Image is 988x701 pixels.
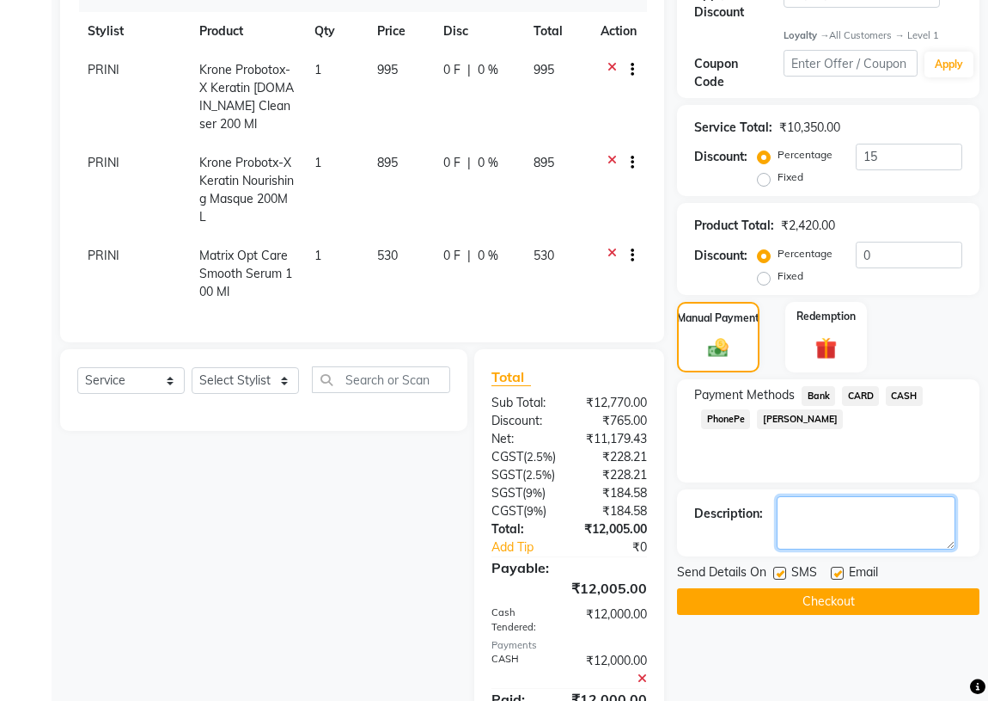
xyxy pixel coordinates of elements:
[189,12,304,51] th: Product
[377,62,398,77] span: 995
[478,154,498,172] span: 0 %
[526,468,552,482] span: 2.5%
[479,538,584,556] a: Add Tip
[479,520,570,538] div: Total:
[677,563,766,585] span: Send Details On
[479,412,570,430] div: Discount:
[570,448,661,466] div: ₹228.21
[479,502,570,520] div: ( )
[694,386,795,404] span: Payment Methods
[527,450,552,464] span: 2.5%
[570,412,661,430] div: ₹765.00
[590,12,647,51] th: Action
[570,430,661,448] div: ₹11,179.43
[570,652,661,688] div: ₹12,000.00
[443,247,460,265] span: 0 F
[534,248,554,263] span: 530
[377,248,398,263] span: 530
[677,311,759,326] label: Manual Payment
[784,28,962,43] div: All Customers → Level 1
[304,12,367,51] th: Qty
[784,29,829,41] strong: Loyalty →
[491,467,522,483] span: SGST
[467,154,471,172] span: |
[677,588,979,615] button: Checkout
[779,119,840,137] div: ₹10,350.00
[479,652,570,688] div: CASH
[584,538,660,556] div: ₹0
[443,154,460,172] span: 0 F
[701,409,750,429] span: PhonePe
[570,466,661,484] div: ₹228.21
[534,155,554,170] span: 895
[802,386,835,406] span: Bank
[479,484,570,502] div: ( )
[199,62,294,132] span: Krone Probotox-X Keratin [DOMAIN_NAME] Cleanser 200 Ml
[491,503,523,519] span: CGST
[534,62,554,77] span: 995
[77,12,189,51] th: Stylist
[491,449,523,464] span: CGST
[479,466,570,484] div: ( )
[781,217,835,235] div: ₹2,420.00
[479,448,570,466] div: ( )
[88,62,119,77] span: PRINI
[526,486,542,500] span: 9%
[88,248,119,263] span: PRINI
[570,606,661,635] div: ₹12,000.00
[849,563,878,585] span: Email
[694,148,747,166] div: Discount:
[478,61,498,79] span: 0 %
[924,52,973,77] button: Apply
[491,638,647,653] div: Payments
[791,563,817,585] span: SMS
[778,268,803,284] label: Fixed
[367,12,433,51] th: Price
[312,366,450,393] input: Search or Scan
[433,12,523,51] th: Disc
[314,248,321,263] span: 1
[314,62,321,77] span: 1
[314,155,321,170] span: 1
[778,246,832,261] label: Percentage
[757,409,843,429] span: [PERSON_NAME]
[570,502,661,520] div: ₹184.58
[842,386,879,406] span: CARD
[808,335,845,362] img: _gift.svg
[479,578,660,599] div: ₹12,005.00
[443,61,460,79] span: 0 F
[491,485,522,501] span: SGST
[694,505,763,523] div: Description:
[778,147,832,163] label: Percentage
[478,247,498,265] span: 0 %
[796,309,856,324] label: Redemption
[570,520,661,538] div: ₹12,005.00
[570,394,661,412] div: ₹12,770.00
[491,368,531,386] span: Total
[694,119,772,137] div: Service Total:
[886,386,923,406] span: CASH
[377,155,398,170] span: 895
[467,61,471,79] span: |
[199,155,294,224] span: Krone Probotx-X Keratin Nourishing Masque 200ML
[199,248,292,299] span: Matrix Opt Care Smooth Serum 100 Ml
[88,155,119,170] span: PRINI
[694,55,784,91] div: Coupon Code
[479,557,660,578] div: Payable:
[570,484,661,502] div: ₹184.58
[694,217,774,235] div: Product Total:
[479,606,570,635] div: Cash Tendered:
[778,169,803,185] label: Fixed
[694,247,747,265] div: Discount:
[479,394,570,412] div: Sub Total:
[479,430,570,448] div: Net:
[784,50,918,77] input: Enter Offer / Coupon Code
[702,336,735,360] img: _cash.svg
[527,504,543,518] span: 9%
[467,247,471,265] span: |
[523,12,590,51] th: Total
